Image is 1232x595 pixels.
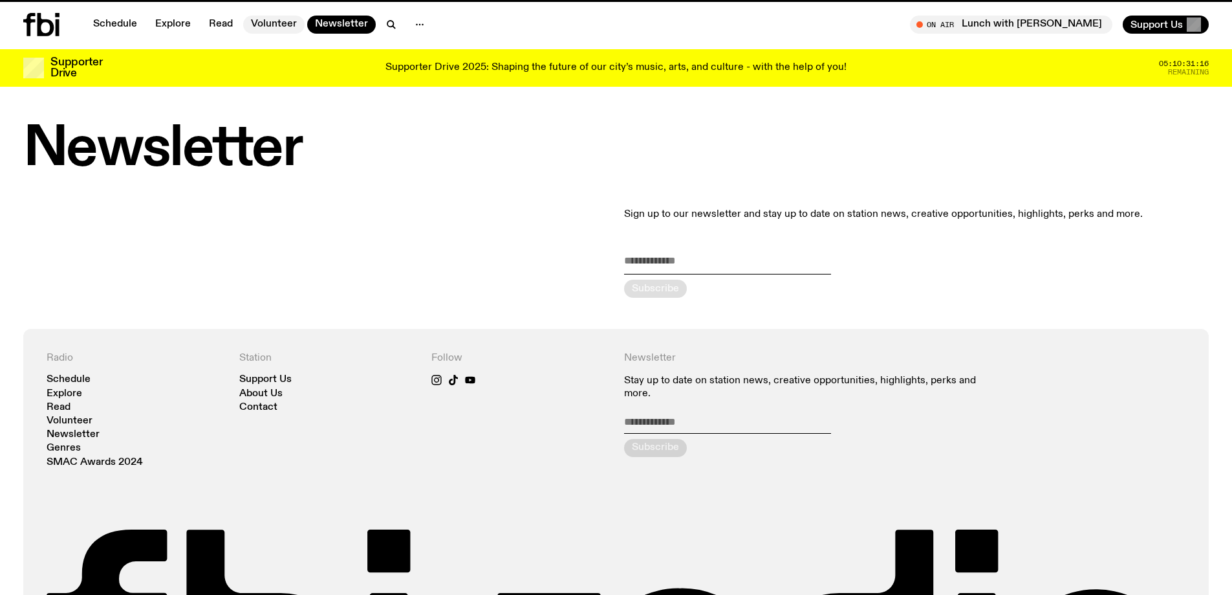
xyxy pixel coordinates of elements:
[47,416,92,426] a: Volunteer
[1159,60,1209,67] span: 05:10:31:16
[47,458,143,467] a: SMAC Awards 2024
[307,16,376,34] a: Newsletter
[239,389,283,399] a: About Us
[1168,69,1209,76] span: Remaining
[624,439,687,457] button: Subscribe
[239,352,416,365] h4: Station
[47,430,100,440] a: Newsletter
[624,207,1209,222] p: Sign up to our newsletter and stay up to date on station news, creative opportunities, highlights...
[85,16,145,34] a: Schedule
[201,16,241,34] a: Read
[23,123,1209,175] h1: Newsletter
[624,280,687,298] button: Subscribe
[1123,16,1209,34] button: Support Us
[50,57,102,79] h3: Supporter Drive
[243,16,305,34] a: Volunteer
[624,375,993,399] p: Stay up to date on station news, creative opportunities, highlights, perks and more.
[239,403,277,412] a: Contact
[624,352,993,365] h4: Newsletter
[385,62,847,74] p: Supporter Drive 2025: Shaping the future of our city’s music, arts, and culture - with the help o...
[47,352,224,365] h4: Radio
[47,389,82,399] a: Explore
[431,352,609,365] h4: Follow
[910,16,1112,34] button: On AirLunch with [PERSON_NAME]
[239,375,292,385] a: Support Us
[1130,19,1183,30] span: Support Us
[47,375,91,385] a: Schedule
[147,16,199,34] a: Explore
[47,403,70,412] a: Read
[47,443,81,453] a: Genres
